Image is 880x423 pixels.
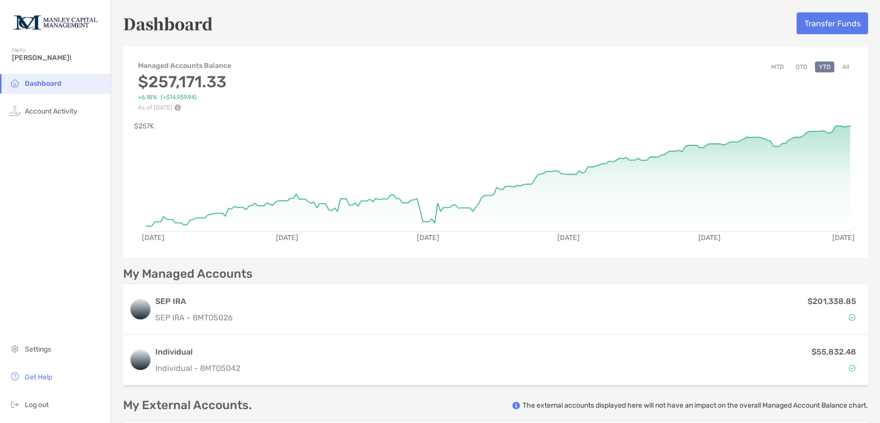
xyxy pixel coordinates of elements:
[174,104,181,111] img: Performance Info
[131,350,150,370] img: logo account
[812,346,856,358] p: $55,832.48
[155,296,233,307] h3: SEP IRA
[123,12,213,35] h5: Dashboard
[9,77,21,89] img: household icon
[123,399,252,412] p: My External Accounts.
[276,234,298,242] text: [DATE]
[161,94,197,101] span: ( +$14,959.94 )
[417,234,439,242] text: [DATE]
[797,12,868,34] button: Transfer Funds
[155,346,240,358] h3: Individual
[9,105,21,117] img: activity icon
[123,268,253,280] p: My Managed Accounts
[131,300,150,319] img: logo account
[12,4,99,40] img: Zoe Logo
[155,311,233,324] p: SEP IRA - 8MT05026
[138,104,232,111] p: As of [DATE]
[833,234,855,242] text: [DATE]
[523,401,868,410] p: The external accounts displayed here will not have an impact on the overall Managed Account Balan...
[849,314,856,321] img: Account Status icon
[9,398,21,410] img: logout icon
[25,345,51,354] span: Settings
[9,343,21,355] img: settings icon
[134,122,154,130] text: $257K
[25,401,49,409] span: Log out
[792,61,811,72] button: QTD
[12,54,105,62] span: [PERSON_NAME]!
[512,402,520,410] img: info
[815,61,834,72] button: YTD
[142,234,164,242] text: [DATE]
[25,79,62,88] span: Dashboard
[849,364,856,371] img: Account Status icon
[838,61,853,72] button: All
[25,373,52,381] span: Get Help
[699,234,721,242] text: [DATE]
[138,61,232,70] h4: Managed Accounts Balance
[9,370,21,382] img: get-help icon
[808,295,856,307] p: $201,338.85
[138,94,157,101] span: +6.18%
[138,72,232,91] h3: $257,171.33
[155,362,240,374] p: Individual - 8MT05042
[558,234,580,242] text: [DATE]
[25,107,77,116] span: Account Activity
[767,61,788,72] button: MTD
